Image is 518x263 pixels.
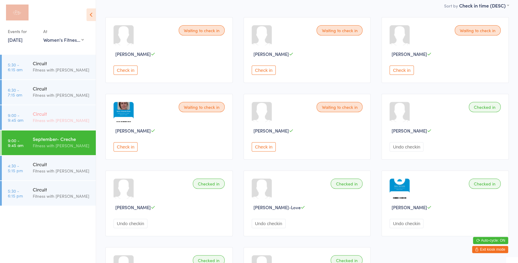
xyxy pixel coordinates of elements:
time: 6:30 - 7:15 am [8,87,22,97]
span: [PERSON_NAME] [391,51,427,57]
a: 6:30 -7:15 amCircuitFitness with [PERSON_NAME] [2,80,96,105]
div: Waiting to check in [179,25,225,35]
div: Fitness with [PERSON_NAME] [33,92,91,99]
label: Sort by [444,3,458,9]
div: Waiting to check in [317,25,362,35]
a: [DATE] [8,36,23,43]
div: Waiting to check in [179,102,225,112]
span: [PERSON_NAME] [115,127,151,134]
div: Circuit [33,161,91,167]
time: 5:30 - 6:15 am [8,62,23,72]
div: Circuit [33,186,91,193]
button: Undo checkin [389,219,423,228]
a: 4:30 -5:15 pmCircuitFitness with [PERSON_NAME] [2,156,96,180]
a: 5:30 -6:15 amCircuitFitness with [PERSON_NAME] [2,55,96,79]
span: [PERSON_NAME] [115,51,151,57]
span: [PERSON_NAME] [253,51,289,57]
span: [PERSON_NAME] [391,204,427,210]
a: 9:00 -9:45 amSeptember- CrecheFitness with [PERSON_NAME] [2,130,96,155]
button: Check in [114,66,138,75]
div: Circuit [33,85,91,92]
img: image1747278123.png [389,179,410,199]
div: Fitness with [PERSON_NAME] [33,167,91,174]
div: Circuit [33,60,91,66]
time: 9:00 - 9:45 am [8,138,23,148]
div: Check in time (DESC) [459,2,509,9]
button: Undo checkin [389,142,423,151]
div: Events for [8,26,37,36]
div: September- Creche [33,136,91,142]
span: [PERSON_NAME]-Love [253,204,301,210]
div: Waiting to check in [317,102,362,112]
img: Fitness with Zoe [6,5,29,20]
div: Checked in [331,179,362,189]
div: Circuit [33,110,91,117]
div: Checked in [193,179,225,189]
div: Checked in [469,102,501,112]
div: At [43,26,84,36]
button: Check in [252,66,276,75]
div: Fitness with [PERSON_NAME] [33,117,91,124]
span: [PERSON_NAME] [115,204,151,210]
div: Women's Fitness Studio- [STREET_ADDRESS] [43,36,84,43]
img: image1752303315.png [114,102,134,122]
div: Fitness with [PERSON_NAME] [33,66,91,73]
time: 5:30 - 6:15 pm [8,188,23,198]
a: 9:00 -9:45 amCircuitFitness with [PERSON_NAME] [2,105,96,130]
div: Checked in [469,179,501,189]
div: Fitness with [PERSON_NAME] [33,193,91,200]
div: Waiting to check in [455,25,501,35]
button: Exit kiosk mode [472,246,508,253]
div: Fitness with [PERSON_NAME] [33,142,91,149]
span: [PERSON_NAME] [391,127,427,134]
button: Undo checkin [114,219,147,228]
a: 5:30 -6:15 pmCircuitFitness with [PERSON_NAME] [2,181,96,206]
time: 4:30 - 5:15 pm [8,163,23,173]
button: Undo checkin [252,219,286,228]
time: 9:00 - 9:45 am [8,113,23,122]
button: Check in [252,142,276,151]
span: [PERSON_NAME] [253,127,289,134]
button: Check in [389,66,413,75]
button: Auto-cycle: ON [473,237,508,244]
button: Check in [114,142,138,151]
